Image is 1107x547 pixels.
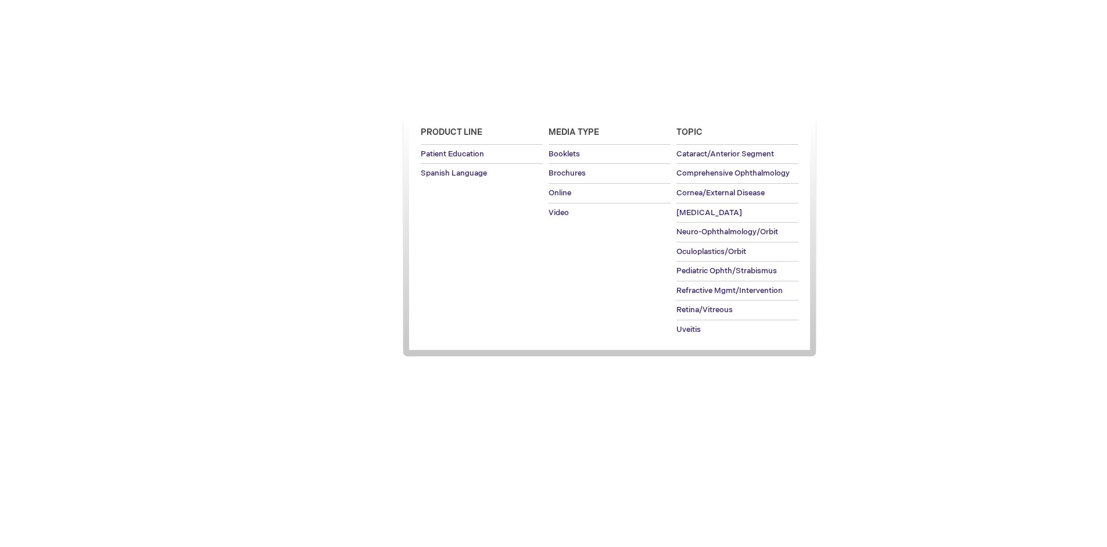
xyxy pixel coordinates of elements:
span: Refractive Mgmt/Intervention [676,286,783,295]
span: Online [549,188,571,198]
span: Booklets [549,149,580,159]
span: Product Line [421,127,482,137]
span: Oculoplastics/Orbit [676,247,746,256]
span: Brochures [549,169,586,178]
span: Comprehensive Ophthalmology [676,169,790,178]
span: Cornea/External Disease [676,188,765,198]
span: Video [549,208,569,217]
span: Media Type [549,127,599,137]
span: Topic [676,127,703,137]
span: Uveitis [676,325,701,334]
span: Pediatric Ophth/Strabismus [676,266,777,276]
span: Spanish Language [421,169,487,178]
span: Cataract/Anterior Segment [676,149,774,159]
span: Neuro-Ophthalmology/Orbit [676,227,778,237]
span: Patient Education [421,149,484,159]
span: Retina/Vitreous [676,305,733,314]
span: [MEDICAL_DATA] [676,208,742,217]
